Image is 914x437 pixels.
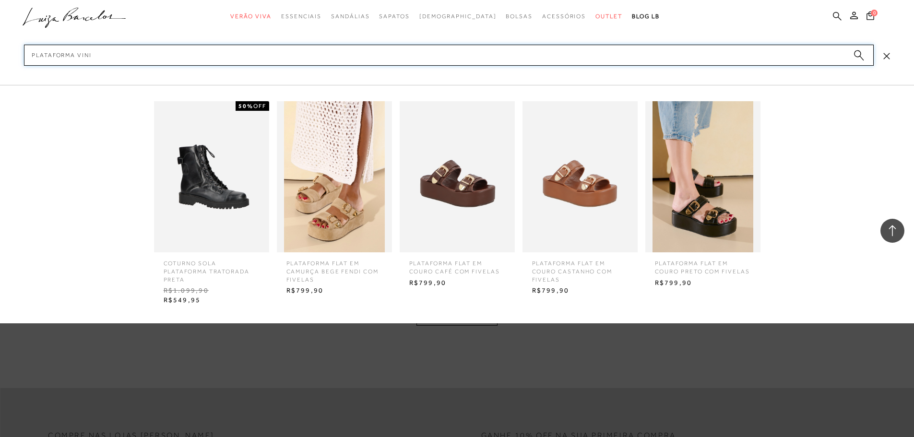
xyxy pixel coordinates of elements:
[419,13,497,20] span: [DEMOGRAPHIC_DATA]
[279,283,390,298] span: R$799,90
[595,13,622,20] span: Outlet
[864,11,877,24] button: 0
[506,13,533,20] span: Bolsas
[331,8,369,25] a: categoryNavScreenReaderText
[522,101,638,252] img: PLATAFORMA FLAT EM COURO CASTANHO COM FIVELAS
[648,252,758,276] span: PLATAFORMA FLAT EM COURO PRETO COM FIVELAS
[230,13,272,20] span: Verão Viva
[419,8,497,25] a: noSubCategoriesText
[238,103,253,109] strong: 50%
[595,8,622,25] a: categoryNavScreenReaderText
[402,276,512,290] span: R$799,90
[331,13,369,20] span: Sandálias
[253,103,266,109] span: OFF
[24,45,874,66] input: Buscar.
[152,101,272,307] a: COTURNO SOLA PLATAFORMA TRATORADA PRETA 50%OFF COTURNO SOLA PLATAFORMA TRATORADA PRETA R$1.099,90...
[274,101,394,298] a: PLATAFORMA FLAT EM CAMURÇA BEGE FENDI COM FIVELAS PLATAFORMA FLAT EM CAMURÇA BEGE FENDI COM FIVEL...
[230,8,272,25] a: categoryNavScreenReaderText
[281,8,321,25] a: categoryNavScreenReaderText
[397,101,517,290] a: PLATAFORMA FLAT EM COURO CAFÉ COM FIVELAS PLATAFORMA FLAT EM COURO CAFÉ COM FIVELAS R$799,90
[648,276,758,290] span: R$799,90
[156,252,267,283] span: COTURNO SOLA PLATAFORMA TRATORADA PRETA
[379,13,409,20] span: Sapatos
[542,8,586,25] a: categoryNavScreenReaderText
[525,283,635,298] span: R$799,90
[520,101,640,298] a: PLATAFORMA FLAT EM COURO CASTANHO COM FIVELAS PLATAFORMA FLAT EM COURO CASTANHO COM FIVELAS R$799,90
[871,10,878,16] span: 0
[645,101,760,252] img: PLATAFORMA FLAT EM COURO PRETO COM FIVELAS
[281,13,321,20] span: Essenciais
[379,8,409,25] a: categoryNavScreenReaderText
[643,101,763,290] a: PLATAFORMA FLAT EM COURO PRETO COM FIVELAS PLATAFORMA FLAT EM COURO PRETO COM FIVELAS R$799,90
[400,101,515,252] img: PLATAFORMA FLAT EM COURO CAFÉ COM FIVELAS
[277,101,392,252] img: PLATAFORMA FLAT EM CAMURÇA BEGE FENDI COM FIVELAS
[542,13,586,20] span: Acessórios
[506,8,533,25] a: categoryNavScreenReaderText
[632,13,660,20] span: BLOG LB
[525,252,635,283] span: PLATAFORMA FLAT EM COURO CASTANHO COM FIVELAS
[154,101,269,252] img: COTURNO SOLA PLATAFORMA TRATORADA PRETA
[156,293,267,307] span: R$549,95
[156,283,267,298] span: R$1.099,90
[402,252,512,276] span: PLATAFORMA FLAT EM COURO CAFÉ COM FIVELAS
[279,252,390,283] span: PLATAFORMA FLAT EM CAMURÇA BEGE FENDI COM FIVELAS
[632,8,660,25] a: BLOG LB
